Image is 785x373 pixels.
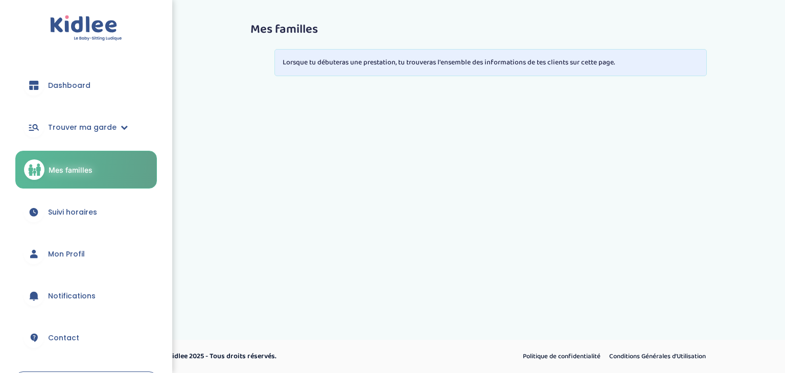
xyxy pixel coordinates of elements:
[48,80,90,91] span: Dashboard
[49,165,93,175] span: Mes familles
[519,350,604,363] a: Politique de confidentialité
[15,194,157,230] a: Suivi horaires
[283,57,699,68] p: Lorsque tu débuteras une prestation, tu trouveras l'ensemble des informations de tes clients sur ...
[15,319,157,356] a: Contact
[48,249,85,260] span: Mon Profil
[15,109,157,146] a: Trouver ma garde
[48,207,97,218] span: Suivi horaires
[15,236,157,272] a: Mon Profil
[48,333,79,343] span: Contact
[48,291,96,301] span: Notifications
[250,23,731,36] h3: Mes familles
[15,151,157,189] a: Mes familles
[15,277,157,314] a: Notifications
[15,67,157,104] a: Dashboard
[48,122,117,133] span: Trouver ma garde
[50,15,122,41] img: logo.svg
[161,351,436,362] p: © Kidlee 2025 - Tous droits réservés.
[606,350,709,363] a: Conditions Générales d’Utilisation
